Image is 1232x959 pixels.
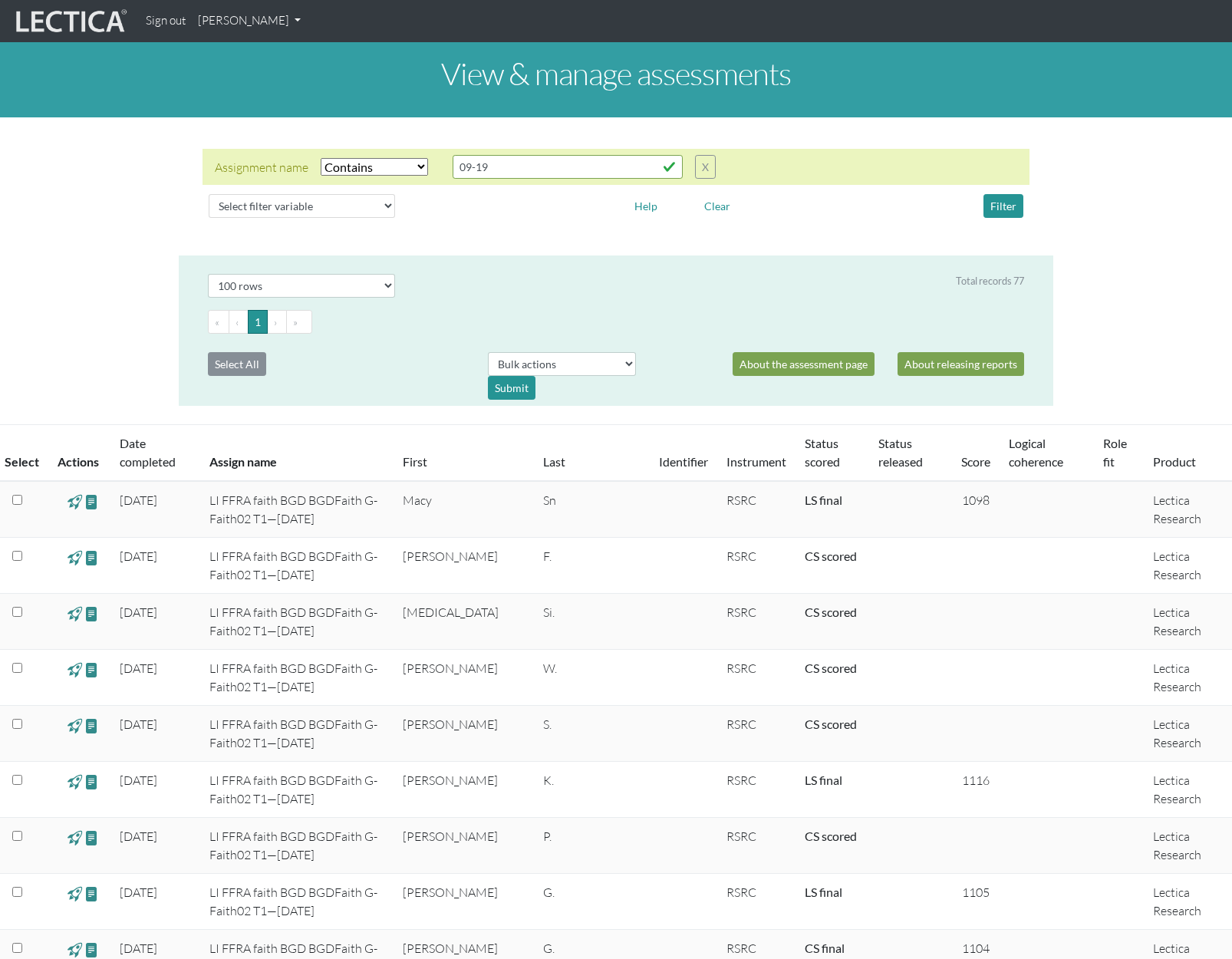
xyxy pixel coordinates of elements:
[805,941,845,955] a: Completed = assessment has been completed; CS scored = assessment has been CLAS scored; LS scored...
[659,454,708,469] a: Identifier
[1144,818,1232,874] td: Lectica Research
[534,874,650,930] td: G.
[68,717,82,734] span: view
[805,493,842,507] a: Completed = assessment has been completed; CS scored = assessment has been CLAS scored; LS scored...
[534,818,650,874] td: P.
[200,425,394,482] th: Assign name
[805,717,857,731] a: Completed = assessment has been completed; CS scored = assessment has been CLAS scored; LS scored...
[394,538,534,594] td: [PERSON_NAME]
[208,310,1024,334] ul: Pagination
[68,773,82,790] span: view
[110,650,200,706] td: [DATE]
[68,885,82,902] span: view
[84,605,99,622] span: view
[1144,874,1232,930] td: Lectica Research
[110,874,200,930] td: [DATE]
[68,549,82,566] span: view
[534,706,650,762] td: S.
[543,454,565,469] a: Last
[805,885,842,899] a: Completed = assessment has been completed; CS scored = assessment has been CLAS scored; LS scored...
[48,425,110,482] th: Actions
[68,661,82,678] span: view
[805,549,857,563] a: Completed = assessment has been completed; CS scored = assessment has been CLAS scored; LS scored...
[403,454,427,469] a: First
[697,194,737,218] button: Clear
[962,885,990,900] span: 1105
[394,706,534,762] td: [PERSON_NAME]
[394,650,534,706] td: [PERSON_NAME]
[628,194,664,218] button: Help
[717,818,796,874] td: RSRC
[898,352,1024,376] a: About releasing reports
[200,762,394,818] td: LI FFRA faith BGD BGDFaith G-Faith02 T1—[DATE]
[110,594,200,650] td: [DATE]
[717,594,796,650] td: RSRC
[394,762,534,818] td: [PERSON_NAME]
[726,454,786,469] a: Instrument
[488,376,535,400] div: Submit
[84,885,99,902] span: view
[68,941,82,958] span: view
[962,773,990,788] span: 1116
[961,454,990,469] a: Score
[215,158,308,176] div: Assignment name
[200,706,394,762] td: LI FFRA faith BGD BGDFaith G-Faith02 T1—[DATE]
[84,493,99,510] span: view
[717,874,796,930] td: RSRC
[717,481,796,538] td: RSRC
[1153,454,1196,469] a: Product
[68,829,82,846] span: view
[1144,481,1232,538] td: Lectica Research
[1144,650,1232,706] td: Lectica Research
[110,762,200,818] td: [DATE]
[84,773,99,790] span: view
[110,818,200,874] td: [DATE]
[12,7,127,36] img: lecticalive
[1009,436,1063,469] a: Logical coherence
[962,493,990,508] span: 1098
[805,605,857,619] a: Completed = assessment has been completed; CS scored = assessment has been CLAS scored; LS scored...
[1144,538,1232,594] td: Lectica Research
[248,310,268,334] button: Go to page 1
[394,818,534,874] td: [PERSON_NAME]
[878,436,923,469] a: Status released
[962,941,990,956] span: 1104
[717,650,796,706] td: RSRC
[534,538,650,594] td: F.
[805,829,857,843] a: Completed = assessment has been completed; CS scored = assessment has been CLAS scored; LS scored...
[84,661,99,678] span: view
[983,194,1023,218] button: Filter
[805,436,840,469] a: Status scored
[1144,762,1232,818] td: Lectica Research
[717,706,796,762] td: RSRC
[200,650,394,706] td: LI FFRA faith BGD BGDFaith G-Faith02 T1—[DATE]
[534,594,650,650] td: Si.
[394,874,534,930] td: [PERSON_NAME]
[208,352,266,376] button: Select All
[140,6,192,36] a: Sign out
[534,650,650,706] td: W.
[110,706,200,762] td: [DATE]
[84,941,99,958] span: view
[394,481,534,538] td: Macy
[68,605,82,622] span: view
[717,538,796,594] td: RSRC
[717,762,796,818] td: RSRC
[534,762,650,818] td: K.
[84,549,99,566] span: view
[200,594,394,650] td: LI FFRA faith BGD BGDFaith G-Faith02 T1—[DATE]
[695,155,716,179] button: X
[110,538,200,594] td: [DATE]
[200,481,394,538] td: LI FFRA faith BGD BGDFaith G-Faith02 T1—[DATE]
[805,661,857,675] a: Completed = assessment has been completed; CS scored = assessment has been CLAS scored; LS scored...
[394,594,534,650] td: [MEDICAL_DATA]
[84,717,99,734] span: view
[733,352,875,376] a: About the assessment page
[628,197,664,212] a: Help
[200,874,394,930] td: LI FFRA faith BGD BGDFaith G-Faith02 T1—[DATE]
[110,481,200,538] td: [DATE]
[200,538,394,594] td: LI FFRA faith BGD BGDFaith G-Faith02 T1—[DATE]
[84,829,99,846] span: view
[534,481,650,538] td: Sn
[1144,594,1232,650] td: Lectica Research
